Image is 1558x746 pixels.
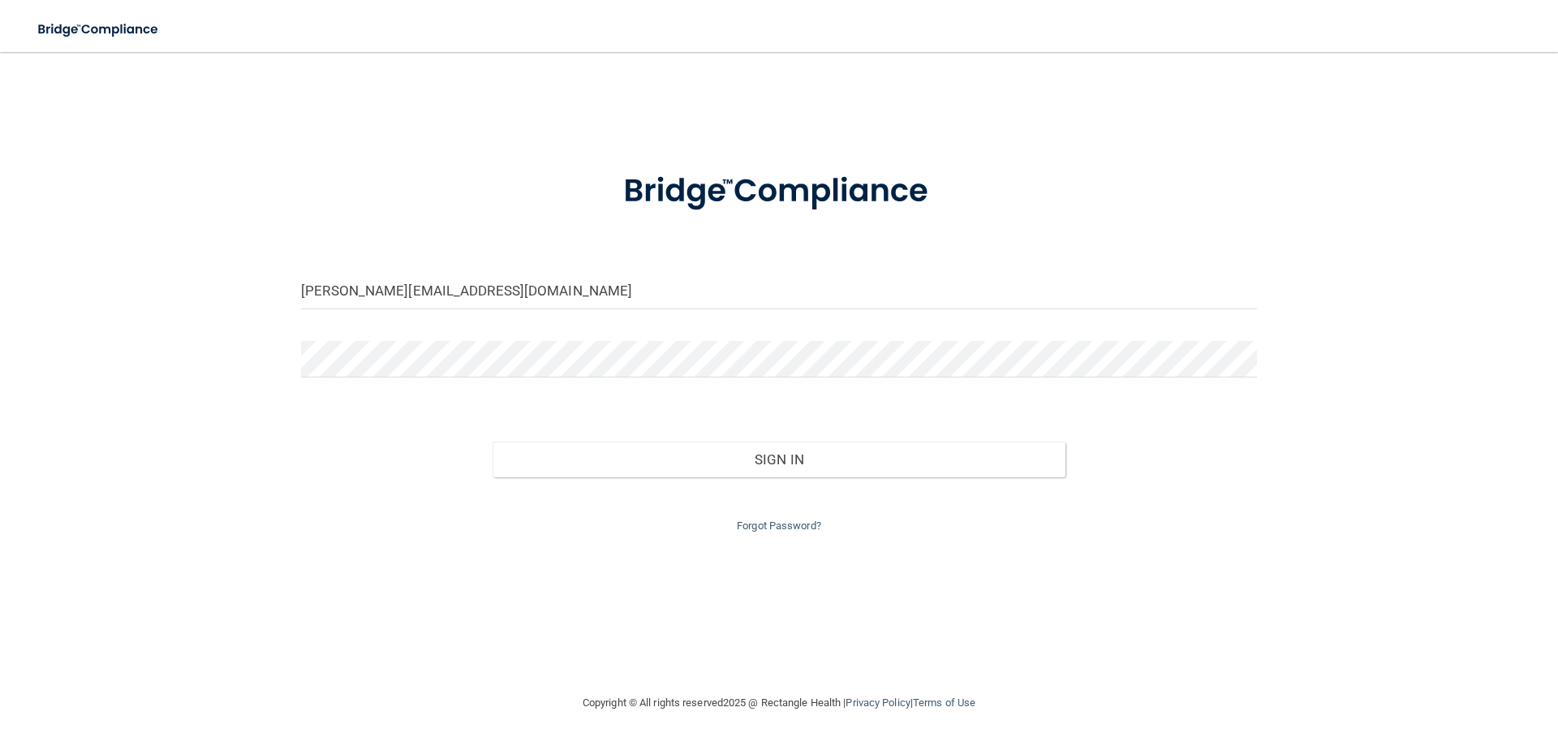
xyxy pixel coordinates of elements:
button: Sign In [493,442,1066,477]
a: Forgot Password? [737,520,821,532]
input: Email [301,273,1257,309]
div: Copyright © All rights reserved 2025 @ Rectangle Health | | [483,677,1075,729]
a: Privacy Policy [846,696,910,709]
img: bridge_compliance_login_screen.278c3ca4.svg [590,149,968,234]
img: bridge_compliance_login_screen.278c3ca4.svg [24,13,174,46]
a: Terms of Use [913,696,975,709]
